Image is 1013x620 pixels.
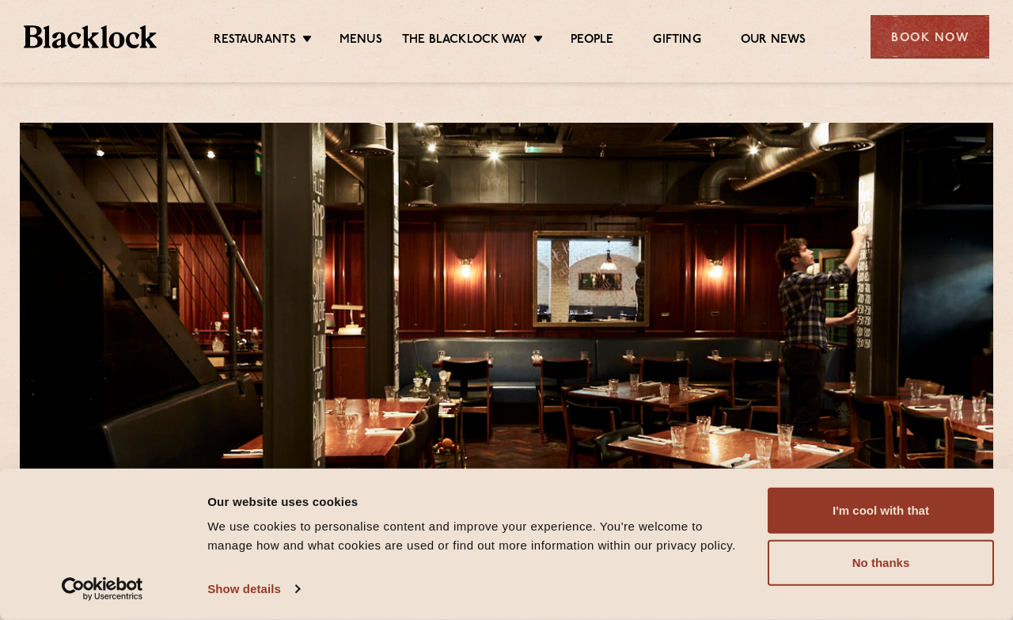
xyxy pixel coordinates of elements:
[653,32,700,50] a: Gifting
[768,540,994,586] button: No thanks
[207,492,749,511] div: Our website uses cookies
[741,32,806,50] a: Our News
[768,488,994,534] button: I'm cool with that
[571,32,613,50] a: People
[402,32,527,50] a: The Blacklock Way
[207,577,299,601] a: Show details
[871,15,989,59] div: Book Now
[207,517,749,555] div: We use cookies to personalise content and improve your experience. You're welcome to manage how a...
[340,32,382,50] a: Menus
[33,577,172,601] a: Usercentrics Cookiebot - opens in a new window
[24,25,157,48] img: BL_Textured_Logo-footer-cropped.svg
[214,32,296,50] a: Restaurants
